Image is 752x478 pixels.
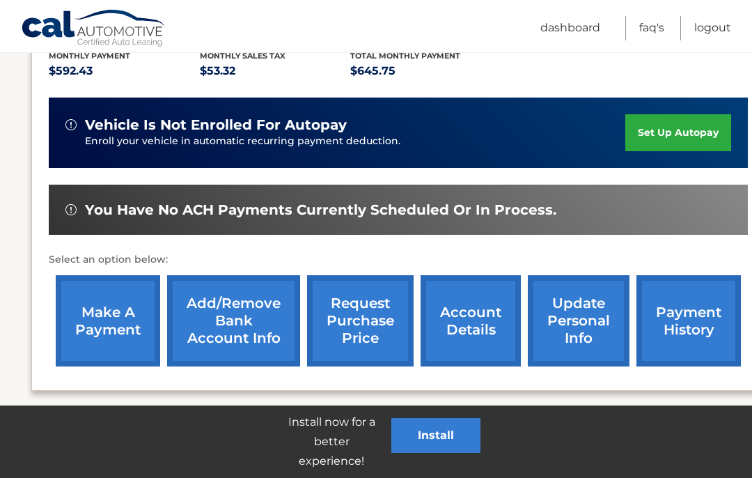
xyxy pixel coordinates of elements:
[350,51,460,61] span: Total Monthly Payment
[21,9,167,49] a: Cal Automotive
[639,16,664,40] a: FAQ's
[200,51,285,61] span: Monthly sales Tax
[350,61,501,81] p: $645.75
[307,275,414,367] a: request purchase price
[85,201,556,219] span: You have no ACH payments currently scheduled or in process.
[636,275,741,367] a: payment history
[391,418,480,453] button: Install
[167,275,300,367] a: Add/Remove bank account info
[694,16,731,40] a: Logout
[56,275,160,367] a: make a payment
[272,413,391,471] p: Install now for a better experience!
[421,275,521,367] a: account details
[49,51,130,61] span: Monthly Payment
[540,16,600,40] a: Dashboard
[49,252,748,268] p: Select an option below:
[85,116,347,134] span: vehicle is not enrolled for autopay
[200,61,351,81] p: $53.32
[528,275,629,367] a: update personal info
[625,114,731,151] a: set up autopay
[65,119,77,130] img: alert-white.svg
[65,204,77,215] img: alert-white.svg
[49,61,200,81] p: $592.43
[85,134,625,149] p: Enroll your vehicle in automatic recurring payment deduction.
